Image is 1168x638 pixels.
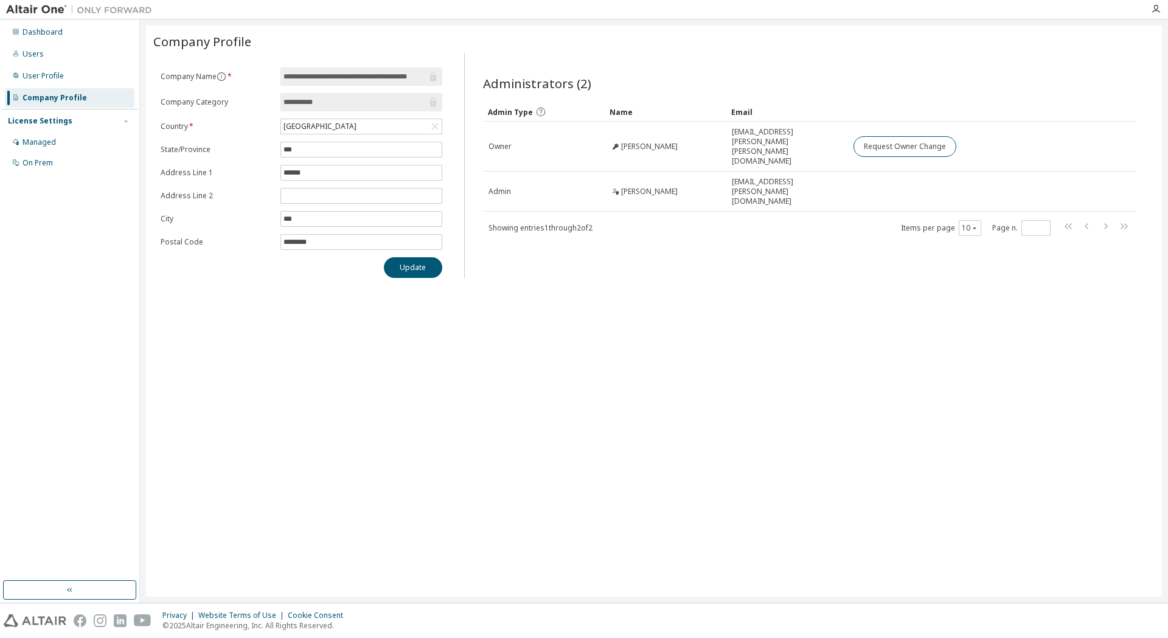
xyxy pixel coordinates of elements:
p: © 2025 Altair Engineering, Inc. All Rights Reserved. [162,620,350,631]
div: Website Terms of Use [198,611,288,620]
div: Dashboard [23,27,63,37]
div: Users [23,49,44,59]
img: Altair One [6,4,158,16]
img: instagram.svg [94,614,106,627]
button: 10 [962,223,978,233]
img: altair_logo.svg [4,614,66,627]
label: Company Category [161,97,273,107]
span: Admin [488,187,511,196]
span: [PERSON_NAME] [621,187,678,196]
label: City [161,214,273,224]
span: Items per page [901,220,981,236]
span: Page n. [992,220,1051,236]
label: State/Province [161,145,273,154]
label: Country [161,122,273,131]
div: [GEOGRAPHIC_DATA] [281,119,442,134]
button: Update [384,257,442,278]
img: facebook.svg [74,614,86,627]
div: Name [610,102,721,122]
div: User Profile [23,71,64,81]
div: On Prem [23,158,53,168]
div: Cookie Consent [288,611,350,620]
span: Owner [488,142,512,151]
div: Managed [23,137,56,147]
label: Company Name [161,72,273,81]
span: [EMAIL_ADDRESS][PERSON_NAME][PERSON_NAME][DOMAIN_NAME] [732,127,843,166]
button: Request Owner Change [853,136,956,157]
label: Address Line 2 [161,191,273,201]
div: [GEOGRAPHIC_DATA] [282,120,358,133]
span: Showing entries 1 through 2 of 2 [488,223,593,233]
img: linkedin.svg [114,614,127,627]
span: Administrators (2) [483,75,591,92]
span: [PERSON_NAME] [621,142,678,151]
img: youtube.svg [134,614,151,627]
div: Company Profile [23,93,87,103]
span: Company Profile [153,33,251,50]
span: Admin Type [488,107,533,117]
label: Postal Code [161,237,273,247]
div: Privacy [162,611,198,620]
div: License Settings [8,116,72,126]
button: information [217,72,226,81]
span: [EMAIL_ADDRESS][PERSON_NAME][DOMAIN_NAME] [732,177,843,206]
label: Address Line 1 [161,168,273,178]
div: Email [731,102,843,122]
